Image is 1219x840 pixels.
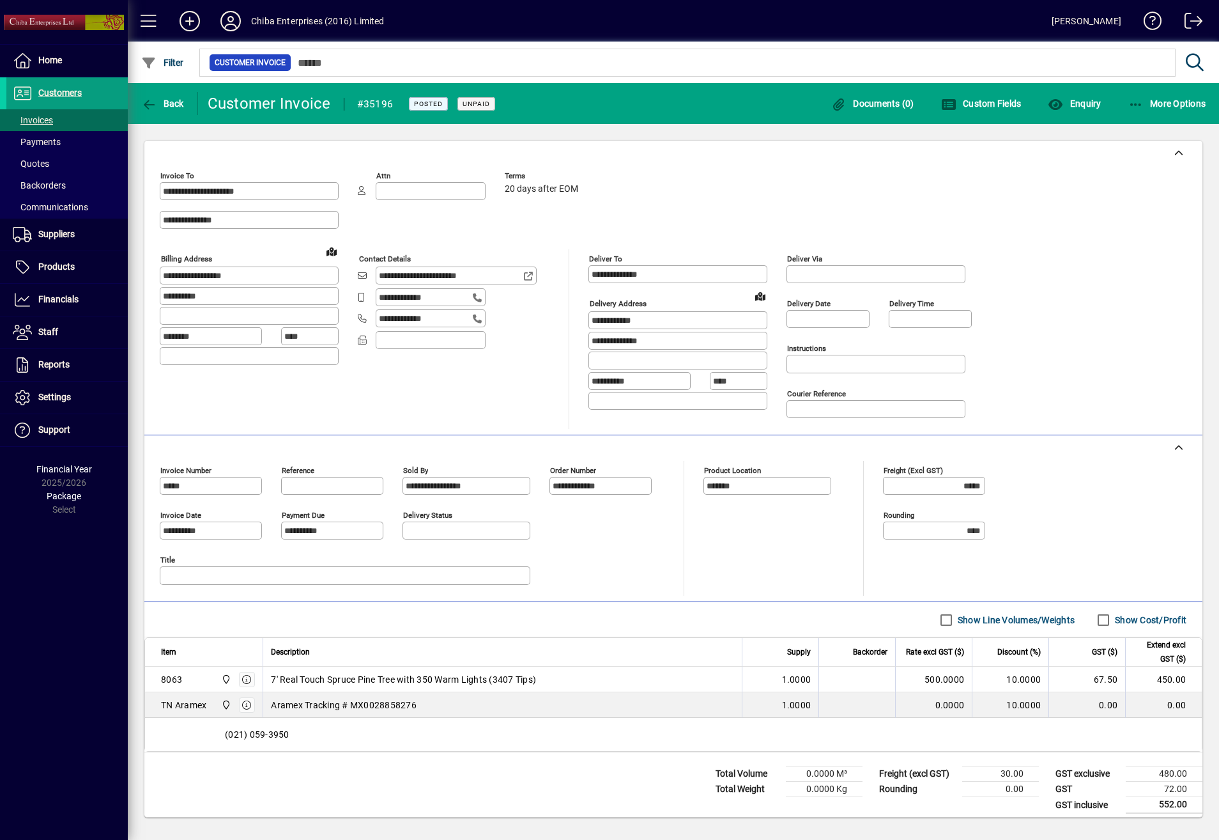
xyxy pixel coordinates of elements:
mat-label: Rounding [884,511,914,520]
span: 7' Real Touch Spruce Pine Tree with 350 Warm Lights (3407 Tips) [271,673,536,686]
div: (021) 059-3950 [145,718,1202,751]
a: Invoices [6,109,128,131]
mat-label: Product location [704,466,761,475]
button: Enquiry [1045,92,1104,115]
td: 30.00 [962,766,1039,782]
span: Extend excl GST ($) [1133,638,1186,666]
span: Filter [141,58,184,68]
a: Financials [6,284,128,316]
a: Staff [6,316,128,348]
span: Backorder [853,645,887,659]
td: GST [1049,782,1126,797]
span: Communications [13,202,88,212]
mat-label: Invoice number [160,466,211,475]
span: Quotes [13,159,49,169]
a: Suppliers [6,219,128,251]
td: 67.50 [1048,667,1125,692]
mat-label: Sold by [403,466,428,475]
mat-label: Deliver To [589,254,622,263]
span: Item [161,645,176,659]
button: Custom Fields [938,92,1025,115]
div: [PERSON_NAME] [1052,11,1121,31]
td: Total Weight [709,782,786,797]
div: Customer Invoice [208,93,331,114]
mat-label: Delivery status [403,511,452,520]
td: Total Volume [709,766,786,782]
td: 450.00 [1125,667,1202,692]
span: Posted [414,100,443,108]
a: Payments [6,131,128,153]
a: Home [6,45,128,77]
mat-label: Courier Reference [787,389,846,398]
a: Settings [6,382,128,414]
span: More Options [1128,98,1206,109]
td: 0.0000 Kg [786,782,862,797]
span: Terms [505,172,581,180]
span: Home [38,55,62,65]
span: Rate excl GST ($) [906,645,964,659]
mat-label: Delivery date [787,299,831,308]
span: Description [271,645,310,659]
td: 0.00 [1125,692,1202,718]
mat-label: Delivery time [889,299,934,308]
a: Knowledge Base [1134,3,1162,44]
td: 0.0000 M³ [786,766,862,782]
td: 552.00 [1126,797,1202,813]
span: Supply [787,645,811,659]
span: Central [218,698,233,712]
span: Products [38,261,75,272]
span: Aramex Tracking # MX0028858276 [271,699,417,712]
td: GST exclusive [1049,766,1126,782]
mat-label: Order number [550,466,596,475]
span: Back [141,98,184,109]
td: 0.00 [1048,692,1125,718]
span: Payments [13,137,61,147]
button: Documents (0) [828,92,917,115]
app-page-header-button: Back [128,92,198,115]
mat-label: Invoice date [160,511,201,520]
div: TN Aramex [161,699,206,712]
span: Support [38,424,70,435]
span: Backorders [13,180,66,191]
div: #35196 [357,94,394,114]
span: Reports [38,359,70,369]
td: 0.00 [962,782,1039,797]
span: Documents (0) [831,98,914,109]
a: Communications [6,196,128,218]
td: 10.0000 [972,667,1048,692]
span: Discount (%) [997,645,1041,659]
td: Freight (excl GST) [873,766,962,782]
div: 500.0000 [903,673,964,686]
label: Show Line Volumes/Weights [955,614,1075,626]
td: Rounding [873,782,962,797]
mat-label: Reference [282,466,314,475]
a: Reports [6,349,128,381]
span: Customer Invoice [215,56,286,69]
button: Add [169,10,210,33]
button: Profile [210,10,251,33]
span: Customers [38,88,82,98]
label: Show Cost/Profit [1112,614,1186,626]
a: View on map [321,241,342,261]
mat-label: Instructions [787,344,826,353]
span: 1.0000 [782,673,811,686]
mat-label: Freight (excl GST) [884,466,943,475]
span: Staff [38,327,58,337]
div: Chiba Enterprises (2016) Limited [251,11,385,31]
span: 1.0000 [782,699,811,712]
a: Products [6,251,128,283]
td: 10.0000 [972,692,1048,718]
span: Settings [38,392,71,402]
a: Quotes [6,153,128,175]
mat-label: Invoice To [160,171,194,180]
td: 72.00 [1126,782,1202,797]
button: Filter [138,51,187,74]
a: View on map [750,286,770,306]
div: 0.0000 [903,699,964,712]
span: Financial Year [36,464,92,474]
a: Backorders [6,175,128,196]
span: Central [218,673,233,687]
button: Back [138,92,187,115]
div: 8063 [161,673,182,686]
a: Logout [1175,3,1203,44]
